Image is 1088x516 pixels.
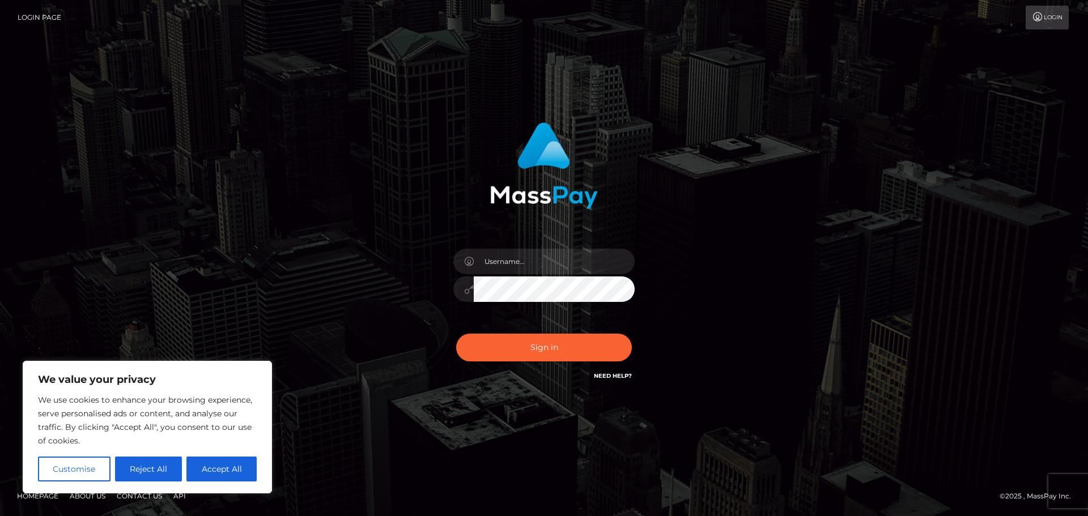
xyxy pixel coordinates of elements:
[18,6,61,29] a: Login Page
[38,393,257,447] p: We use cookies to enhance your browsing experience, serve personalised ads or content, and analys...
[1000,490,1079,502] div: © 2025 , MassPay Inc.
[1026,6,1069,29] a: Login
[169,487,190,505] a: API
[490,122,598,209] img: MassPay Login
[65,487,110,505] a: About Us
[186,457,257,481] button: Accept All
[594,372,632,379] a: Need Help?
[474,249,635,274] input: Username...
[23,361,272,493] div: We value your privacy
[115,457,182,481] button: Reject All
[456,334,632,361] button: Sign in
[112,487,167,505] a: Contact Us
[38,457,110,481] button: Customise
[12,487,63,505] a: Homepage
[38,373,257,386] p: We value your privacy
